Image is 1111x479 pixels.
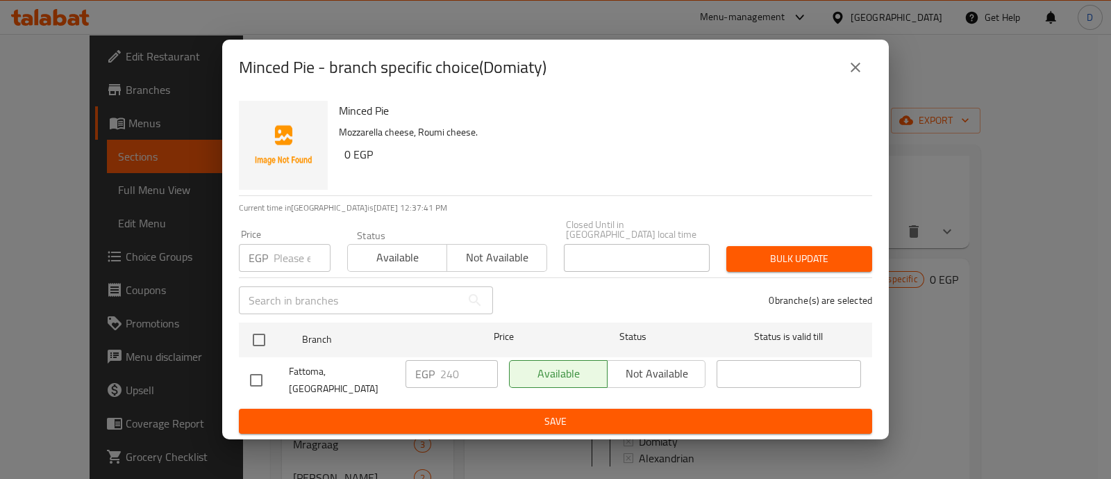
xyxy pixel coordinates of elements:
p: Current time in [GEOGRAPHIC_DATA] is [DATE] 12:37:41 PM [239,202,872,214]
h2: Minced Pie - branch specific choice(Domiaty) [239,56,546,79]
span: Available [353,247,442,268]
span: Not available [453,247,541,268]
p: EGP [249,250,268,266]
input: Search in branches [239,286,461,314]
span: Bulk update [737,250,861,268]
input: Please enter price [440,360,498,388]
h6: 0 EGP [344,145,861,164]
span: Status [561,328,705,346]
button: close [839,51,872,84]
p: Mozzarella cheese, Roumi cheese. [339,124,861,141]
input: Please enter price [274,244,331,272]
span: Save [250,413,861,430]
span: Fattoma, [GEOGRAPHIC_DATA] [289,363,394,398]
button: Available [347,244,447,272]
button: Save [239,409,872,435]
span: Status is valid till [717,328,861,346]
h6: Minced Pie [339,101,861,120]
p: 0 branche(s) are selected [769,293,872,307]
img: Minced Pie [239,101,328,190]
p: EGP [415,366,435,382]
span: Price [458,328,550,346]
button: Bulk update [726,246,872,272]
button: Not available [446,244,546,272]
span: Branch [302,331,446,348]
